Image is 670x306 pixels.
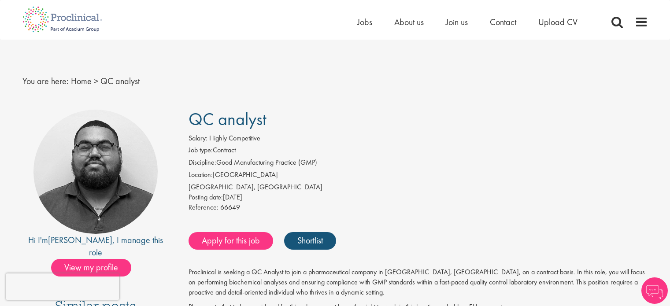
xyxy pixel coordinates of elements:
a: Contact [490,16,516,28]
label: Reference: [189,203,218,213]
span: > [94,75,98,87]
span: Highly Competitive [209,133,260,143]
label: Salary: [189,133,207,144]
span: Posting date: [189,192,223,202]
a: Upload CV [538,16,577,28]
img: Chatbot [641,277,668,304]
a: View my profile [51,261,140,272]
span: QC analyst [100,75,140,87]
div: Hi I'm , I manage this role [22,234,169,259]
span: View my profile [51,259,131,277]
label: Discipline: [189,158,216,168]
a: breadcrumb link [71,75,92,87]
label: Location: [189,170,213,180]
a: Join us [446,16,468,28]
div: [GEOGRAPHIC_DATA], [GEOGRAPHIC_DATA] [189,182,648,192]
a: Apply for this job [189,232,273,250]
a: Jobs [357,16,372,28]
label: Job type: [189,145,213,155]
div: [DATE] [189,192,648,203]
a: [PERSON_NAME] [48,234,112,246]
a: Shortlist [284,232,336,250]
a: About us [394,16,424,28]
li: [GEOGRAPHIC_DATA] [189,170,648,182]
span: You are here: [22,75,69,87]
p: Proclinical is seeking a QC Analyst to join a pharmaceutical company in [GEOGRAPHIC_DATA], [GEOGR... [189,267,648,298]
li: Contract [189,145,648,158]
img: imeage of recruiter Ashley Bennett [33,110,158,234]
iframe: reCAPTCHA [6,273,119,300]
span: 66649 [220,203,240,212]
span: QC analyst [189,108,267,130]
li: Good Manufacturing Practice (GMP) [189,158,648,170]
